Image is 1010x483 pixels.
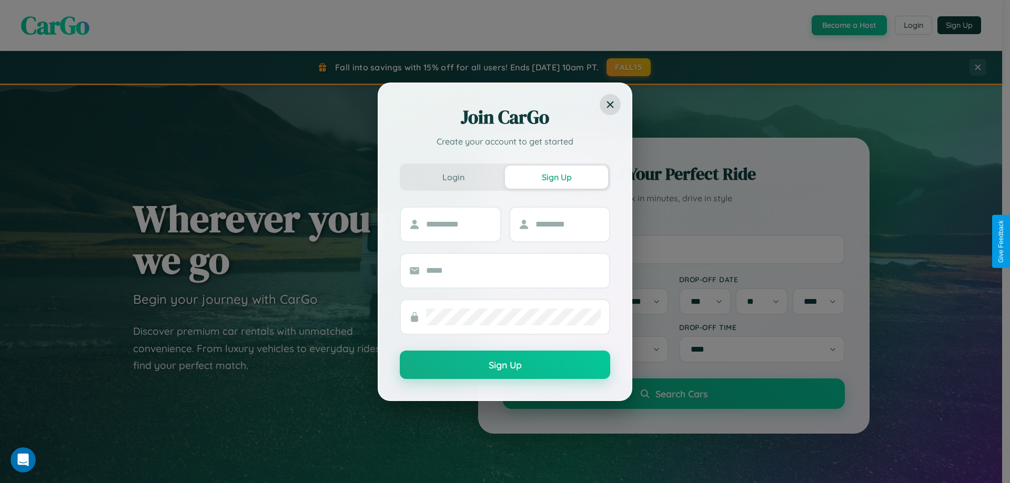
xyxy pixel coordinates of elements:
h2: Join CarGo [400,105,610,130]
button: Sign Up [505,166,608,189]
div: Give Feedback [997,220,1005,263]
button: Sign Up [400,351,610,379]
iframe: Intercom live chat [11,447,36,472]
p: Create your account to get started [400,135,610,148]
button: Login [402,166,505,189]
